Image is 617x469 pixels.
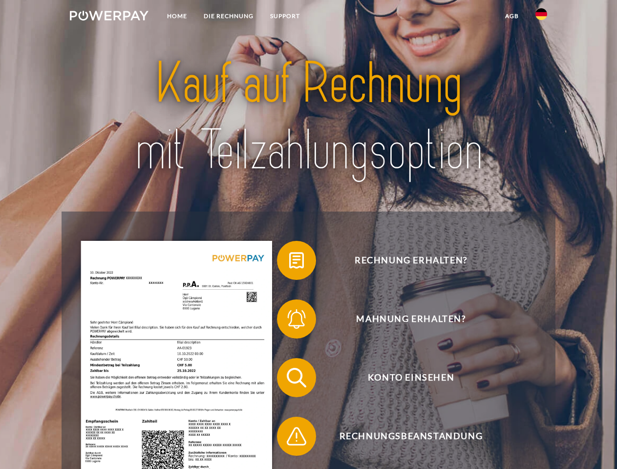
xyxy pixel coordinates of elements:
a: agb [497,7,527,25]
button: Rechnung erhalten? [277,241,531,280]
button: Konto einsehen [277,358,531,397]
a: Home [159,7,195,25]
button: Mahnung erhalten? [277,299,531,339]
img: qb_warning.svg [284,424,309,448]
span: Konto einsehen [291,358,531,397]
img: de [535,8,547,20]
a: SUPPORT [262,7,308,25]
img: qb_search.svg [284,365,309,390]
img: qb_bell.svg [284,307,309,331]
button: Rechnungsbeanstandung [277,417,531,456]
img: title-powerpay_de.svg [93,47,524,187]
a: DIE RECHNUNG [195,7,262,25]
span: Mahnung erhalten? [291,299,531,339]
img: qb_bill.svg [284,248,309,273]
span: Rechnung erhalten? [291,241,531,280]
img: logo-powerpay-white.svg [70,11,149,21]
span: Rechnungsbeanstandung [291,417,531,456]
